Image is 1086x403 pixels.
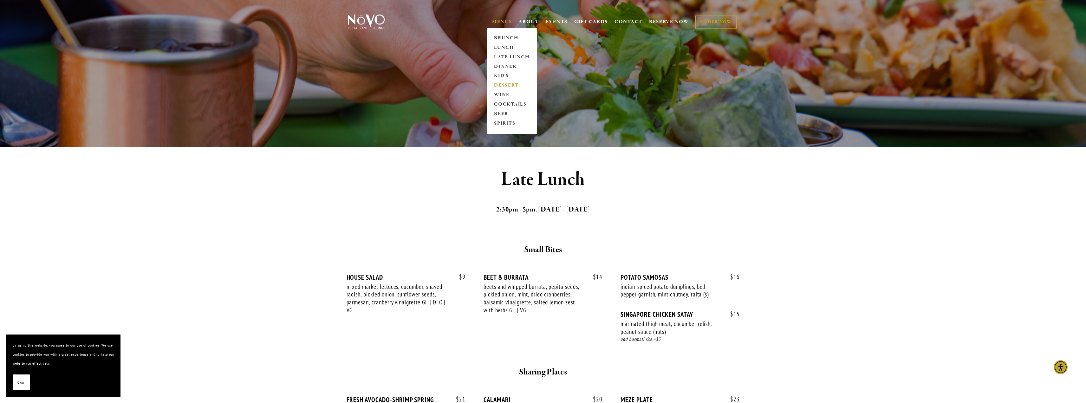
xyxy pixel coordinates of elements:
[587,396,602,403] span: 20
[492,100,532,109] a: COCKTAILS
[621,273,739,281] div: POTATO SAMOSAS
[492,109,532,119] a: BEER
[347,283,447,314] div: mixed market lettuces, cucumber, shaved radish, pickled onion, sunflower seeds, parmesan, cranber...
[13,374,30,391] button: Okay!
[492,81,532,90] a: DESSERT
[501,167,585,192] strong: Late Lunch
[347,273,465,281] div: HOUSE SALAD
[621,336,739,343] div: add basmati rice +$3
[730,395,733,403] span: $
[524,244,562,255] strong: Small Bites
[492,90,532,100] a: WINE
[730,273,733,281] span: $
[17,378,25,387] span: Okay!
[456,395,459,403] span: $
[13,341,114,368] p: By using this website, you agree to our use of cookies. We use cookies to provide you with a grea...
[6,335,120,397] section: Cookie banner
[492,119,532,128] a: SPIRITS
[459,273,462,281] span: $
[546,19,568,25] a: EVENTS
[484,283,584,314] div: beets and whipped burrata, pepita seeds, pickled onion, mint, dried cranberries, balsamic vinaigr...
[492,71,532,81] a: KID'S
[730,310,733,318] span: $
[593,395,596,403] span: $
[621,320,721,335] div: marinated thigh meat, cucumber relish, peanut sauce (nuts)
[621,283,721,298] div: indian-spiced potato dumplings, bell pepper garnish, mint chutney, raita (s)
[492,52,532,62] a: LATE LUNCH
[593,273,596,281] span: $
[453,273,465,281] span: 9
[724,396,740,403] span: 23
[492,19,512,25] a: MENUS
[724,273,740,281] span: 16
[724,310,740,318] span: 15
[358,366,728,379] h2: Sharing Plates
[450,396,465,403] span: 21
[347,14,386,30] img: Novo Restaurant &amp; Lounge
[484,273,602,281] div: BEET & BURRATA
[615,16,642,28] a: CONTACT
[574,16,608,28] a: GIFT CARDS
[1054,360,1068,374] div: Accessibility Menu
[492,43,532,52] a: LUNCH
[695,16,737,29] a: ORDER NOW
[496,205,590,214] strong: 2:30pm - 5pm, [DATE] - [DATE]
[518,19,539,25] a: ABOUT
[492,62,532,71] a: DINNER
[621,310,739,318] div: SINGAPORE CHICKEN SATAY
[492,33,532,43] a: BRUNCH
[649,16,689,28] a: RESERVE NOW
[587,273,602,281] span: 14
